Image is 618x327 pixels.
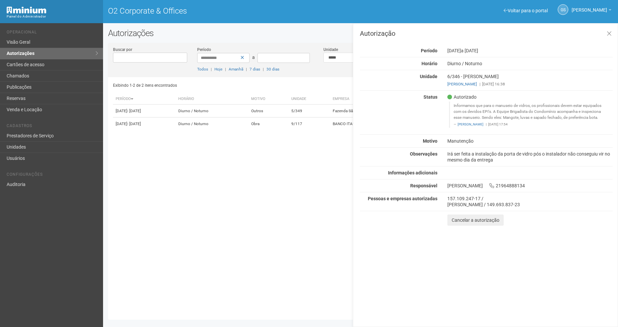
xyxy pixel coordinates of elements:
[558,4,568,15] a: GS
[447,214,504,226] button: Cancelar a autorização
[229,67,243,71] a: Amanhã
[113,94,176,105] th: Período
[330,94,444,105] th: Empresa
[420,74,437,79] strong: Unidade
[176,105,249,117] td: Diurno / Noturno
[7,30,98,37] li: Operacional
[330,105,444,117] td: Fazenda São Domingos Ltda
[572,8,611,14] a: [PERSON_NAME]
[442,138,618,144] div: Manutenção
[442,73,618,87] div: 6/346 - [PERSON_NAME]
[479,82,480,86] span: |
[442,61,618,67] div: Diurno / Noturno
[449,102,613,128] blockquote: Informamos que para o manuseio de vidros, os profissionais devem estar equipados com os devidos E...
[176,117,249,130] td: Diurno / Noturno
[246,67,247,71] span: |
[127,109,141,113] span: - [DATE]
[211,67,212,71] span: |
[7,7,46,14] img: Minium
[504,8,548,13] a: Voltar para o portal
[108,7,356,15] h1: O2 Corporate & Offices
[447,82,477,86] a: [PERSON_NAME]
[252,55,255,60] span: a
[454,122,609,127] footer: [DATE] 17:54
[113,47,132,53] label: Buscar por
[330,117,444,130] td: BANCO ITAU
[423,138,437,144] strong: Motivo
[176,94,249,105] th: Horário
[388,170,437,175] strong: Informações adicionais
[249,117,289,130] td: Obra
[368,196,437,201] strong: Pessoas e empresas autorizadas
[421,61,437,66] strong: Horário
[7,172,98,179] li: Configurações
[572,1,607,13] span: Gabriela Souza
[7,123,98,130] li: Cadastros
[447,202,613,208] div: [PERSON_NAME] / 149.693.837-23
[360,30,613,37] h3: Autorização
[447,196,613,202] div: 157.109.247-17 /
[113,105,176,117] td: [DATE]
[289,105,330,117] td: 5/349
[250,67,260,71] a: 7 dias
[447,94,477,100] span: Autorizado
[197,67,208,71] a: Todos
[225,67,226,71] span: |
[127,121,141,126] span: - [DATE]
[263,67,264,71] span: |
[442,183,618,189] div: [PERSON_NAME] 21964888134
[447,81,613,87] div: [DATE] 16:38
[323,47,338,53] label: Unidade
[214,67,222,71] a: Hoje
[7,14,98,20] div: Painel do Administrador
[423,94,437,100] strong: Status
[458,122,483,126] a: [PERSON_NAME]
[442,151,618,163] div: Irá ser feita a instalação da porta de vidro pós o instalador não conseguiu vir no mesmo dia da e...
[421,48,437,53] strong: Período
[113,80,359,90] div: Exibindo 1-2 de 2 itens encontrados
[289,94,330,105] th: Unidade
[442,48,618,54] div: [DATE]
[289,117,330,130] td: 9/117
[410,151,437,157] strong: Observações
[197,47,211,53] label: Período
[108,28,613,38] h2: Autorizações
[266,67,279,71] a: 30 dias
[113,117,176,130] td: [DATE]
[249,94,289,105] th: Motivo
[410,183,437,188] strong: Responsável
[461,48,478,53] span: a [DATE]
[249,105,289,117] td: Outros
